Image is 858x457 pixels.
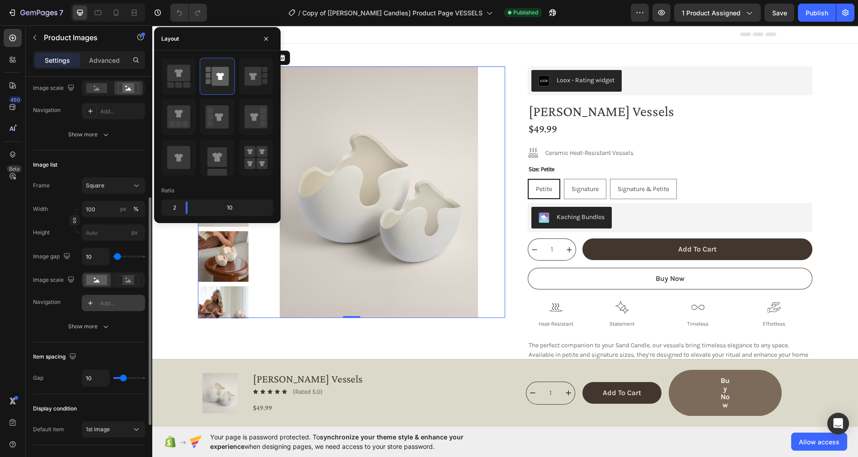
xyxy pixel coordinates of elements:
[419,160,446,168] span: Signature
[430,357,509,378] button: Add to cart
[806,8,828,18] div: Publish
[375,242,660,264] button: Buy now
[131,204,141,215] button: px
[33,126,145,143] button: Show more
[170,4,207,22] div: Undo/Redo
[57,28,101,37] div: Product Images
[9,96,22,103] div: 450
[827,413,849,434] div: Open Intercom Messenger
[152,25,858,426] iframe: Design area
[44,32,121,43] p: Product Images
[161,187,174,195] div: Ratio
[764,4,794,22] button: Save
[567,351,579,384] div: Buy now
[59,7,63,18] p: 7
[450,364,489,372] div: Add to cart
[33,251,72,263] div: Image gap
[376,214,389,235] button: decrement
[33,205,48,213] label: Width
[33,106,61,114] div: Navigation
[82,201,145,217] input: px%
[82,224,145,241] input: px
[100,299,143,308] div: Add...
[33,82,76,94] div: Image scale
[302,8,483,18] span: Copy of [[PERSON_NAME] Candles] Product Page VESSELS
[463,275,477,289] img: gempages_571868979581158552-32dea889-1bc9-4e29-8cb2-342c8ef8bf84.svg
[379,182,459,203] button: Kaching Bundles
[411,214,423,235] button: increment
[82,248,109,265] input: Auto
[195,201,272,214] div: 10
[539,275,553,289] img: gempages_571868979581158552-1973ce95-8106-4dbd-8b90-a69b9a5099f2.svg
[799,437,839,447] span: Allow access
[133,205,139,213] div: %
[393,123,481,132] p: Ceramic Heat-Resistant Vessels
[404,50,462,60] div: Loox - Rating widget
[772,9,787,17] span: Save
[375,77,660,95] h1: [PERSON_NAME] Vessels
[430,213,660,235] button: Add to cart
[4,4,67,22] button: 7
[389,214,411,235] input: quantity
[591,294,653,303] p: Effortless
[33,405,77,413] div: Display condition
[431,294,507,303] p: Statement
[387,357,410,379] input: quantity
[798,4,836,22] button: Publish
[161,35,179,43] div: Layout
[397,275,411,289] img: gempages_571868979581158552-1d8deda4-aea6-4a62-a3d1-8ba96d147cc2.svg
[791,433,847,451] button: Allow access
[7,165,22,173] div: Beta
[33,228,50,237] label: Height
[210,433,464,450] span: synchronize your theme style & enhance your experience
[82,370,109,386] input: Auto
[82,421,145,438] button: 1st image
[374,357,387,379] button: decrement
[379,45,469,66] button: Loox - Rating widget
[386,187,397,198] img: KachingBundles.png
[68,322,110,331] div: Show more
[33,182,50,190] label: Frame
[386,50,397,61] img: loox.png
[298,8,300,18] span: /
[674,4,761,22] button: 1 product assigned
[404,187,452,196] div: Kaching Bundles
[375,97,660,110] div: $49.99
[33,318,145,335] button: Show more
[163,201,178,214] div: 2
[45,56,70,65] p: Settings
[465,160,517,168] span: Signature & Petite
[615,275,629,289] img: gempages_571868979581158552-5c50d1ae-7c87-4000-8f4e-4267bbe2607c.svg
[33,161,57,169] div: Image list
[33,274,76,286] div: Image scale
[507,294,584,303] p: Timeless
[410,357,422,379] button: increment
[513,9,538,17] span: Published
[118,204,129,215] button: %
[100,107,143,116] div: Add...
[682,8,741,18] span: 1 product assigned
[33,298,61,306] div: Navigation
[33,374,43,382] div: Gap
[33,351,78,363] div: Item spacing
[376,316,656,343] span: The perfect companion to your Sand Candle, our vessels bring timeless elegance to any space. Avai...
[526,220,564,228] div: Add to cart
[375,138,403,150] legend: Size: Petite
[503,249,532,257] div: Buy now
[33,425,64,434] div: Default item
[89,56,120,65] p: Advanced
[82,177,145,194] button: Square
[384,160,400,168] span: Petite
[86,426,110,433] span: 1st image
[86,182,104,190] span: Square
[120,205,127,213] div: px
[375,294,431,303] p: Heat-Resistant
[131,229,138,236] span: px
[210,432,499,451] span: Your page is password protected. To when designing pages, we need access to your store password.
[68,130,110,139] div: Show more
[516,345,629,391] button: Buy now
